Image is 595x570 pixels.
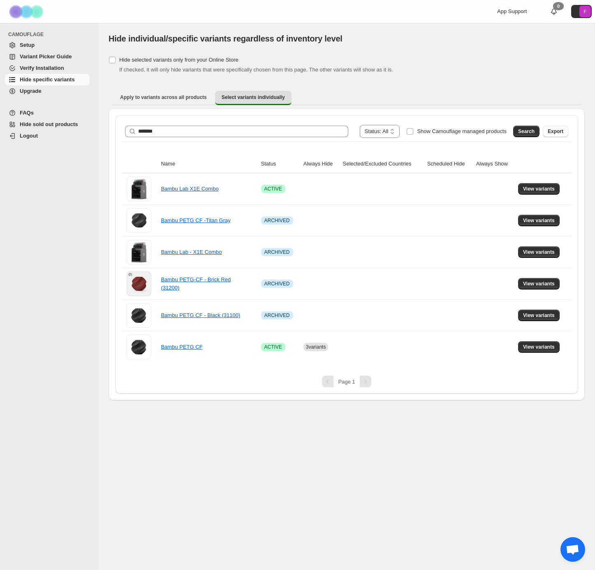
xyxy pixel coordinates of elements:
a: Hide sold out products [5,119,90,130]
span: Upgrade [20,88,42,94]
span: Setup [20,42,35,48]
a: Bambu PETG CF [161,344,202,350]
span: 3 variants [306,344,326,350]
a: Bambu PETG-CF - Brick Red (31200) [161,276,231,291]
button: View variants [518,215,560,226]
img: Bambu Lab X1E Combo [127,177,151,201]
span: View variants [523,344,555,350]
span: Avatar with initials F [579,6,591,17]
span: ARCHIVED [264,217,290,224]
a: FAQs [5,107,90,119]
a: Bambu Lab - X1E Combo [161,249,222,255]
span: Hide selected variants only from your Online Store [119,57,238,63]
button: Select variants individually [215,91,292,105]
img: Bambu Lab - X1E Combo [127,240,151,264]
th: Always Show [474,155,516,173]
button: View variants [518,183,560,195]
span: View variants [523,249,555,255]
span: Hide sold out products [20,121,78,127]
span: App Support [497,8,527,14]
a: Upgrade [5,85,90,97]
a: Bambu PETG CF -Titan Gray [161,217,230,223]
div: 0 [553,2,564,10]
button: View variants [518,278,560,290]
a: Variant Picker Guide [5,51,90,62]
span: Verify Installation [20,65,64,71]
button: Apply to variants across all products [113,91,213,104]
th: Always Hide [301,155,340,173]
th: Status [259,155,301,173]
button: View variants [518,246,560,258]
button: Export [543,126,568,137]
span: ACTIVE [264,344,282,350]
span: View variants [523,312,555,319]
th: Scheduled Hide [425,155,474,173]
span: Hide specific variants [20,76,75,83]
button: Search [513,126,539,137]
span: View variants [523,186,555,192]
span: Search [518,128,535,135]
th: Name [158,155,258,173]
a: Bambu Lab X1E Combo [161,186,218,192]
span: Hide individual/specific variants regardless of inventory level [109,34,343,43]
img: Bambu PETG CF - Black (31100) [127,303,151,328]
a: Logout [5,130,90,142]
a: Verify Installation [5,62,90,74]
text: F [584,9,587,14]
span: CAMOUFLAGE [8,31,93,38]
button: View variants [518,310,560,321]
img: Bambu PETG CF [127,335,151,359]
a: Open chat [560,537,585,562]
img: Bambu PETG-CF - Brick Red (31200) [127,271,151,296]
a: Setup [5,39,90,51]
nav: Pagination [122,376,572,387]
span: ARCHIVED [264,312,290,319]
span: FAQs [20,110,34,116]
div: Select variants individually [109,108,585,400]
span: Apply to variants across all products [120,94,207,101]
span: View variants [523,217,555,224]
span: Export [548,128,563,135]
span: Logout [20,133,38,139]
span: Select variants individually [222,94,285,101]
th: Selected/Excluded Countries [340,155,424,173]
span: View variants [523,280,555,287]
button: View variants [518,341,560,353]
span: If checked, it will only hide variants that were specifically chosen from this page. The other va... [119,67,393,73]
span: Page 1 [338,379,355,385]
img: Bambu PETG CF -Titan Gray [127,208,151,233]
span: ACTIVE [264,186,282,192]
a: Bambu PETG CF - Black (31100) [161,312,240,318]
a: Hide specific variants [5,74,90,85]
span: ARCHIVED [264,249,290,255]
a: 0 [550,7,558,16]
span: Variant Picker Guide [20,53,72,60]
span: Show Camouflage managed products [417,128,507,134]
img: Camouflage [7,0,48,23]
span: ARCHIVED [264,280,290,287]
button: Avatar with initials F [571,5,592,18]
